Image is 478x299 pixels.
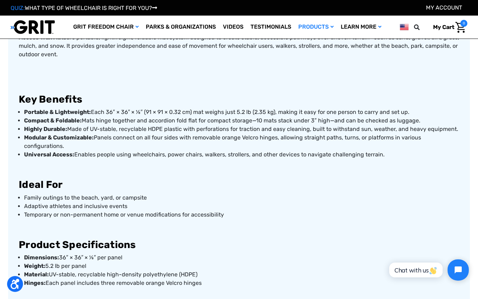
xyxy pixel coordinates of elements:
strong: Universal Access: [24,151,74,158]
a: Products [295,16,337,39]
a: Testimonials [247,16,295,39]
a: Cart with 0 items [428,20,467,35]
a: Learn More [337,16,385,39]
span: QUIZ: [11,5,25,11]
p: Enables people using wheelchairs, power chairs, walkers, strollers, and other devices to navigate... [24,150,459,159]
p: Mats hinge together and accordion fold flat for compact storage—10 mats stack under 3″ high—and c... [24,116,459,125]
a: QUIZ:WHAT TYPE OF WHEELCHAIR IS RIGHT FOR YOU? [11,5,157,11]
a: Videos [219,16,247,39]
img: Cart [455,22,466,33]
strong: Compact & Foldable: [24,117,82,124]
strong: Highly Durable: [24,126,67,132]
p: UV-stable, recyclable high-density polyethylene (HDPE) [24,270,459,279]
p: 5.2 lb per panel [24,262,459,270]
strong: Ideal For [19,179,63,190]
p: Adaptive athletes and inclusive events [24,202,459,211]
p: Each 36″ × 36″ × ⅛″ (91 × 91 × 0.32 cm) mat weighs just 5.2 lb (2.35 kg), making it easy for one ... [24,108,459,116]
a: GRIT Freedom Chair [70,16,142,39]
iframe: Tidio Chat [381,253,475,287]
strong: Hinges: [24,280,46,286]
strong: Modular & Customizable: [24,134,94,141]
p: 36″ × 36″ × ⅛″ per panel [24,253,459,262]
img: GRIT All-Terrain Wheelchair and Mobility Equipment [11,20,55,34]
p: are portable, lightweight, foldable mat system designed to create stable, accessible pathways ove... [19,33,459,59]
p: Made of UV-stable, recyclable HDPE plastic with perforations for traction and easy cleaning, buil... [24,125,459,133]
p: Family outings to the beach, yard, or campsite [24,194,459,202]
strong: Dimensions: [24,254,59,261]
img: us.png [400,23,409,31]
span: My Cart [433,24,454,30]
a: Account [426,4,462,11]
a: Parks & Organizations [142,16,219,39]
p: Temporary or non-permanent home or venue modifications for accessibility [24,211,459,219]
p: Each panel includes three removable orange Velcro hinges [24,279,459,287]
p: Panels connect on all four sides with removable orange Velcro hinges, allowing straight paths, tu... [24,133,459,150]
strong: Key Benefits [19,93,82,105]
strong: Weight: [24,263,45,269]
strong: Product Specifications [19,239,136,251]
input: Search [417,20,428,35]
span: 0 [460,20,467,27]
strong: Portable & Lightweight: [24,109,91,115]
strong: Material: [24,271,49,278]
